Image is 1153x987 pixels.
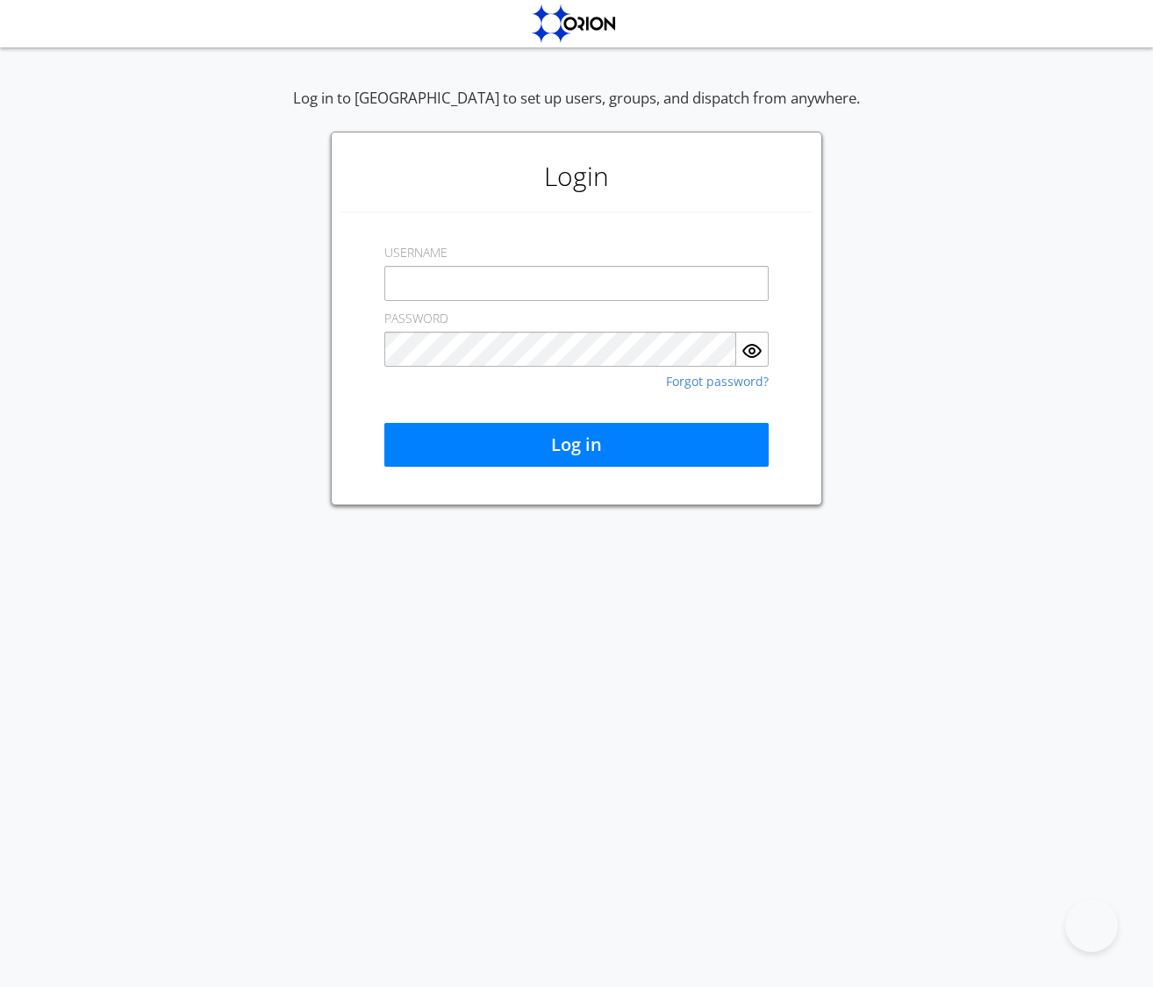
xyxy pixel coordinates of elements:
input: Password [384,332,736,367]
label: PASSWORD [384,310,448,327]
iframe: Toggle Customer Support [1065,899,1118,952]
img: eye.svg [741,340,763,361]
label: USERNAME [384,244,448,261]
a: Forgot password? [666,375,769,388]
button: Show Password [736,332,769,367]
h1: Login [340,141,813,211]
div: Log in to [GEOGRAPHIC_DATA] to set up users, groups, and dispatch from anywhere. [293,88,860,132]
button: Log in [384,423,769,467]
